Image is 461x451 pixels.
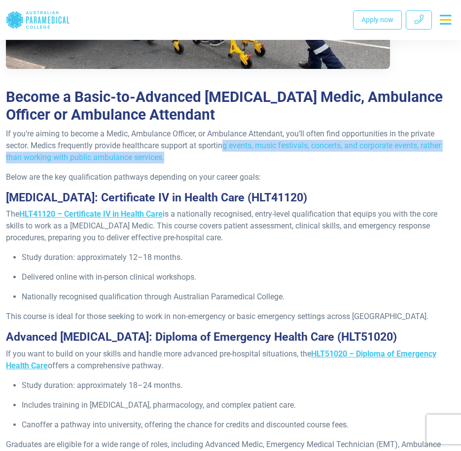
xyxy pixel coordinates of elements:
[6,191,455,205] h3: [MEDICAL_DATA]: Certificate IV in Health Care (HLT41120)
[22,380,455,391] p: Study duration: approximately 18–24 months.
[353,10,402,30] a: Apply now
[35,420,349,429] span: offer a pathway into university, offering the chance for credits and discounted course fees.
[6,171,455,183] p: Below are the key qualification pathways depending on your career goals:
[6,311,455,322] p: This course is ideal for those seeking to work in non-emergency or basic emergency settings acros...
[22,291,455,303] p: Nationally recognised qualification through Australian Paramedical College.
[19,209,163,219] a: HLT41120 – Certificate IV in Health Care
[6,208,455,244] p: The is a nationally recognised, entry-level qualification that equips you with the core skills to...
[436,11,455,29] button: Toggle navigation
[6,4,70,36] a: Australian Paramedical College
[6,128,455,163] p: If you’re aiming to become a Medic, Ambulance Officer, or Ambulance Attendant, you’ll often find ...
[22,252,455,263] p: Study duration: approximately 12–18 months.
[22,399,455,411] p: Includes training in [MEDICAL_DATA], pharmacology, and complex patient care.
[6,89,455,124] h2: Become a Basic-to-Advanced [MEDICAL_DATA] Medic, Ambulance Officer or Ambulance Attendant
[22,271,455,283] p: Delivered online with in-person clinical workshops.
[22,419,455,431] p: Can
[6,330,397,344] strong: Advanced [MEDICAL_DATA]: Diploma of Emergency Health Care (HLT51020)
[6,348,455,372] p: If you want to build on your skills and handle more advanced pre-hospital situations, the offers ...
